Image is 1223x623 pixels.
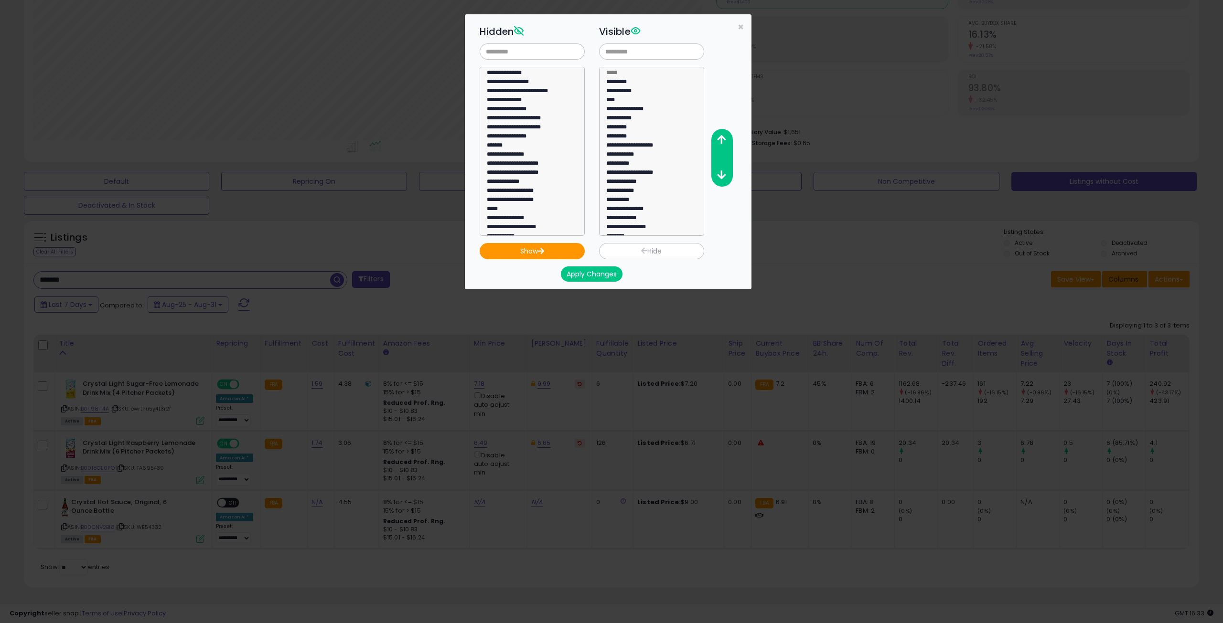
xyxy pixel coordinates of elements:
[561,266,622,282] button: Apply Changes
[480,24,585,39] h3: Hidden
[599,243,704,259] button: Hide
[738,20,744,34] span: ×
[480,243,585,259] button: Show
[599,24,704,39] h3: Visible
